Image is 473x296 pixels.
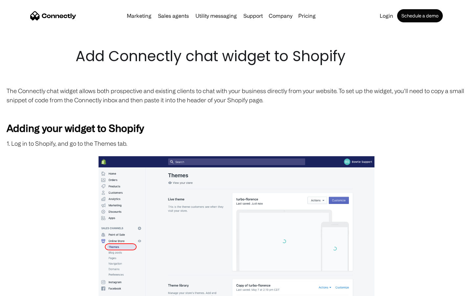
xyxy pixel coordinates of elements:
[241,13,265,18] a: Support
[193,13,239,18] a: Utility messaging
[7,284,39,294] aside: Language selected: English
[296,13,318,18] a: Pricing
[7,86,466,105] p: The Connectly chat widget allows both prospective and existing clients to chat with your business...
[76,46,397,66] h1: Add Connectly chat widget to Shopify
[377,13,396,18] a: Login
[155,13,191,18] a: Sales agents
[7,122,144,134] strong: Adding your widget to Shopify
[7,139,466,148] p: 1. Log in to Shopify, and go to the Themes tab.
[397,9,443,22] a: Schedule a demo
[269,11,292,20] div: Company
[13,284,39,294] ul: Language list
[124,13,154,18] a: Marketing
